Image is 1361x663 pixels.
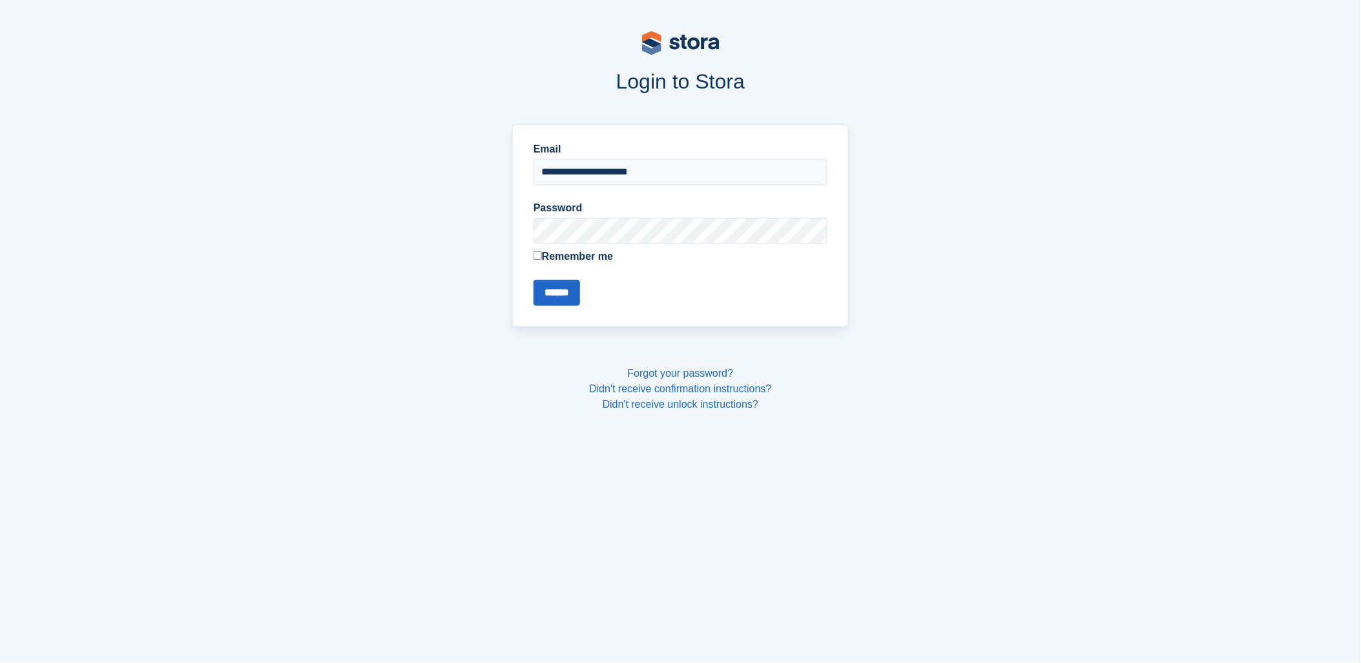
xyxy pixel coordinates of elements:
a: Didn't receive confirmation instructions? [589,383,771,394]
label: Remember me [534,249,827,264]
label: Password [534,200,827,216]
a: Didn't receive unlock instructions? [603,399,758,410]
img: stora-logo-53a41332b3708ae10de48c4981b4e9114cc0af31d8433b30ea865607fb682f29.svg [642,31,720,55]
a: Forgot your password? [628,368,734,379]
h1: Login to Stora [266,70,1096,93]
input: Remember me [534,251,542,260]
label: Email [534,142,827,157]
